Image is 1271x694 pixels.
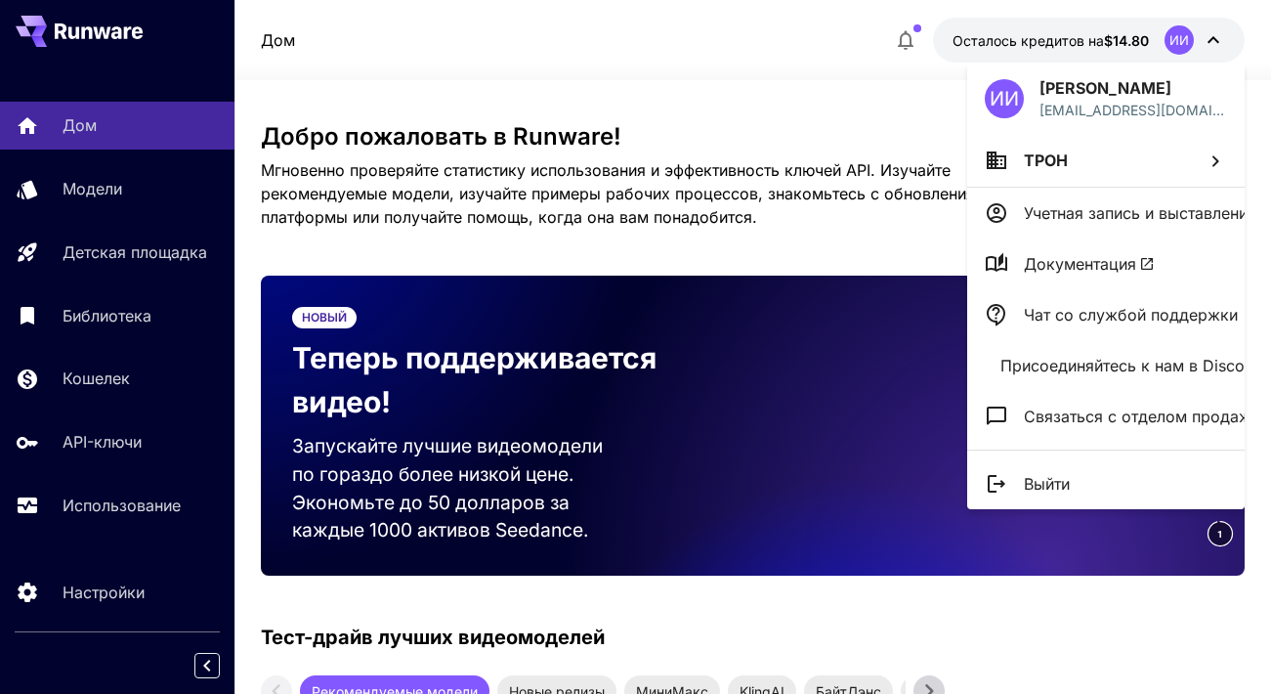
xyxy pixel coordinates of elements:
font: ИИ [990,87,1019,110]
font: Документация [1024,254,1136,274]
div: almas.viktory@gmail.com [1039,100,1227,120]
button: ТРОН [967,134,1245,187]
font: Чат со службой поддержки [1024,305,1238,325]
font: Выйти [1024,474,1070,494]
font: Связаться с отделом продаж [1024,407,1251,426]
font: [PERSON_NAME] [1039,78,1171,98]
font: ТРОН [1024,151,1068,170]
font: [EMAIL_ADDRESS][DOMAIN_NAME] [1039,102,1224,139]
font: Присоединяйтесь к нам в Discord [1000,356,1260,375]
